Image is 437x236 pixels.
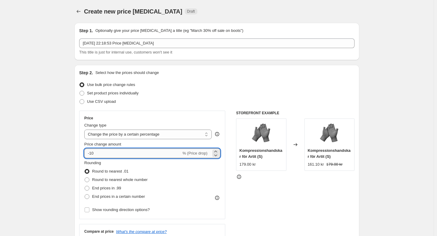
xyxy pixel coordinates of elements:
span: 179.00 kr [239,162,256,167]
input: -15 [84,149,181,158]
span: This title is just for internal use, customers won't see it [79,50,172,54]
span: Show rounding direction options? [92,207,150,212]
span: % (Price drop) [182,151,207,155]
span: Rounding [84,161,101,165]
span: 179.00 kr [326,162,343,167]
p: Optionally give your price [MEDICAL_DATA] a title (eg "March 30% off sale on boots") [95,28,243,34]
span: End prices in a certain number [92,194,145,199]
span: Use CSV upload [87,99,116,104]
span: Create new price [MEDICAL_DATA] [84,8,182,15]
span: 161.10 kr [308,162,324,167]
span: Change type [84,123,106,127]
span: Use bulk price change rules [87,82,135,87]
span: Round to nearest whole number [92,177,148,182]
span: Kompressionshandskar för Artit (S) [239,148,282,159]
span: Draft [187,9,195,14]
img: kroppsbutiken-kompressionshandskar-kompressionshandskar-for-artit-1158855512_80x.webp [317,122,341,146]
h2: Step 1. [79,28,93,34]
span: Price change amount [84,142,121,146]
h3: Compare at price [84,229,114,234]
p: Select how the prices should change [95,70,159,76]
h2: Step 2. [79,70,93,76]
span: End prices in .99 [92,186,121,190]
button: Price change jobs [74,7,83,16]
div: help [214,131,220,137]
span: Set product prices individually [87,91,139,95]
img: kroppsbutiken-kompressionshandskar-kompressionshandskar-for-artit-1158855512_80x.webp [249,122,273,146]
span: Kompressionshandskar för Artit (S) [308,148,351,159]
button: What's the compare at price? [116,229,167,234]
h6: STOREFRONT EXAMPLE [236,111,355,115]
span: Round to nearest .01 [92,169,128,173]
input: 30% off holiday sale [79,38,355,48]
h3: Price [84,116,93,121]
